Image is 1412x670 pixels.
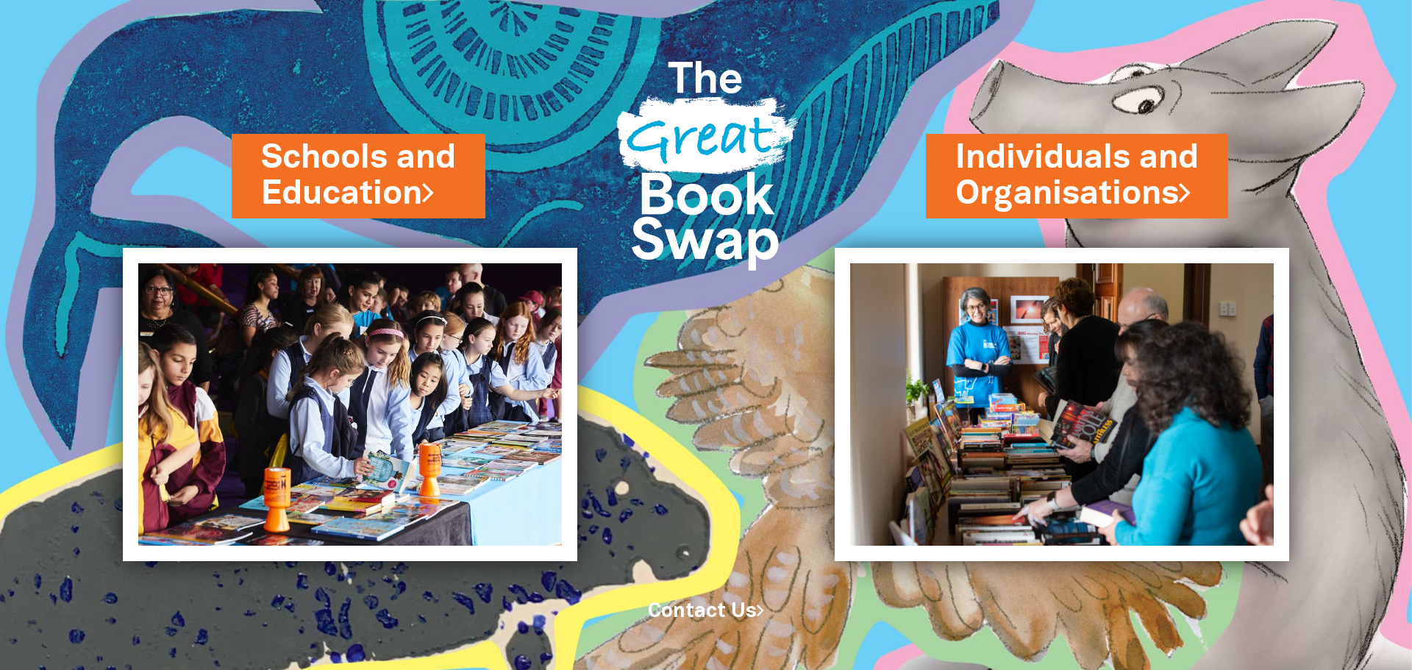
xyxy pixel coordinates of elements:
[599,18,813,301] img: Great Bookswap logo
[261,135,456,217] a: Schools andEducation
[123,248,577,561] img: Schools and Education
[835,248,1289,561] img: Individuals and Organisations
[648,602,764,621] a: Contact Us
[955,135,1199,217] a: Individuals andOrganisations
